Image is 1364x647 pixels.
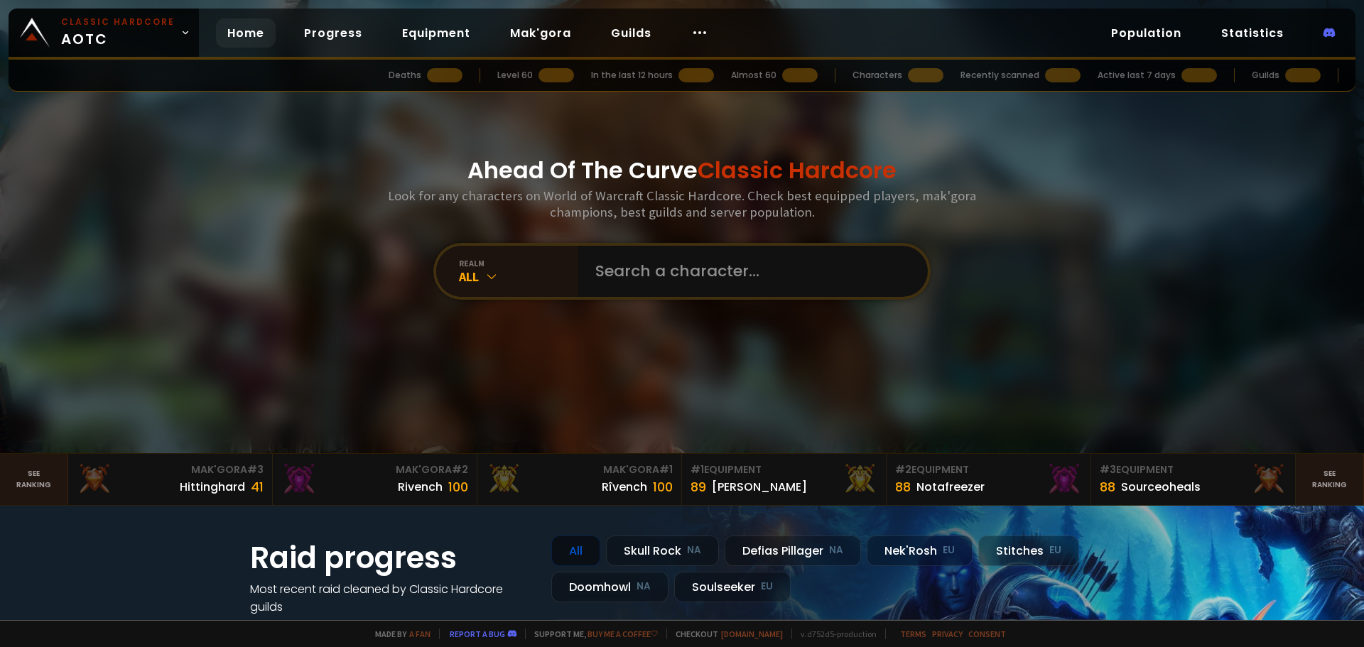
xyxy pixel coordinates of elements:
a: Equipment [391,18,482,48]
div: 100 [448,477,468,496]
div: All [459,268,578,285]
div: Characters [852,69,902,82]
a: Privacy [932,629,963,639]
a: Classic HardcoreAOTC [9,9,199,57]
a: Consent [968,629,1006,639]
div: Notafreezer [916,478,985,496]
div: Soulseeker [674,572,791,602]
span: # 2 [452,462,468,477]
div: Active last 7 days [1098,69,1176,82]
div: Defias Pillager [725,535,861,566]
div: Mak'Gora [281,462,468,477]
div: 88 [1100,477,1115,496]
span: Support me, [525,629,658,639]
div: Hittinghard [180,478,245,496]
div: Guilds [1252,69,1279,82]
a: Progress [293,18,374,48]
div: [PERSON_NAME] [712,478,807,496]
a: Terms [900,629,926,639]
div: 100 [653,477,673,496]
div: Rivench [398,478,443,496]
span: # 3 [1100,462,1116,477]
h4: Most recent raid cleaned by Classic Hardcore guilds [250,580,534,616]
a: [DOMAIN_NAME] [721,629,783,639]
div: Equipment [1100,462,1287,477]
small: Classic Hardcore [61,16,175,28]
input: Search a character... [587,246,911,297]
div: Stitches [978,535,1079,566]
div: 89 [691,477,706,496]
small: EU [761,580,773,594]
a: #3Equipment88Sourceoheals [1091,454,1296,505]
div: Mak'Gora [77,462,264,477]
span: # 2 [895,462,911,477]
h3: Look for any characters on World of Warcraft Classic Hardcore. Check best equipped players, mak'g... [382,187,982,220]
a: Buy me a coffee [588,629,658,639]
div: Nek'Rosh [867,535,973,566]
a: #1Equipment89[PERSON_NAME] [682,454,887,505]
div: Equipment [895,462,1082,477]
small: EU [1049,543,1061,558]
a: Population [1100,18,1193,48]
a: Statistics [1210,18,1295,48]
div: Equipment [691,462,877,477]
div: 41 [251,477,264,496]
div: Doomhowl [551,572,669,602]
a: Mak'gora [499,18,583,48]
a: #2Equipment88Notafreezer [887,454,1091,505]
div: Mak'Gora [486,462,673,477]
div: All [551,535,600,566]
div: Sourceoheals [1121,478,1201,496]
a: Guilds [600,18,663,48]
small: NA [687,543,701,558]
a: Seeranking [1296,454,1364,505]
div: Almost 60 [731,69,776,82]
h1: Ahead Of The Curve [467,153,897,187]
span: # 3 [247,462,264,477]
span: # 1 [691,462,704,477]
span: AOTC [61,16,175,50]
a: Mak'Gora#2Rivench100 [273,454,477,505]
div: 88 [895,477,911,496]
a: See all progress [250,616,342,633]
a: Mak'Gora#1Rîvench100 [477,454,682,505]
a: Home [216,18,276,48]
div: Skull Rock [606,535,719,566]
span: Checkout [666,629,783,639]
h1: Raid progress [250,535,534,580]
div: Recently scanned [960,69,1039,82]
span: # 1 [659,462,673,477]
small: NA [637,580,651,594]
div: In the last 12 hours [591,69,673,82]
span: v. d752d5 - production [791,629,877,639]
div: Level 60 [497,69,533,82]
span: Classic Hardcore [698,154,897,186]
div: Rîvench [602,478,647,496]
div: realm [459,258,578,268]
a: Report a bug [450,629,505,639]
a: a fan [409,629,431,639]
div: Deaths [389,69,421,82]
a: Mak'Gora#3Hittinghard41 [68,454,273,505]
span: Made by [367,629,431,639]
small: EU [943,543,955,558]
small: NA [829,543,843,558]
